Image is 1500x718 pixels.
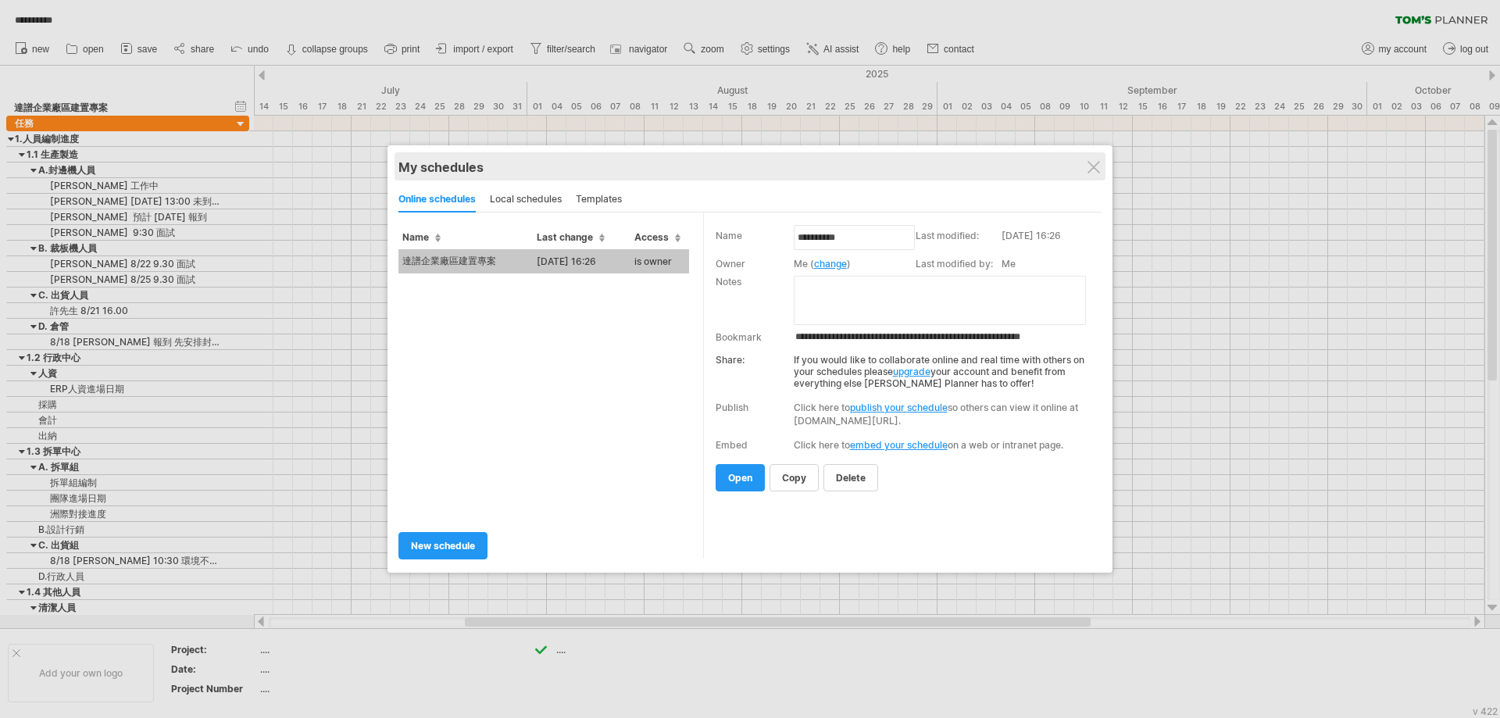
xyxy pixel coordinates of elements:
[398,249,533,273] td: 達譜企業廠區建置專案
[716,228,794,256] td: Name
[716,464,765,491] a: open
[490,188,562,213] div: local schedules
[411,540,475,552] span: new schedule
[770,464,819,491] a: copy
[814,258,847,270] a: change
[716,256,794,274] td: Owner
[794,439,1091,451] div: Click here to on a web or intranet page.
[794,258,908,270] div: Me ( )
[716,354,745,366] strong: Share:
[850,439,948,451] a: embed your schedule
[716,274,794,327] td: Notes
[398,188,476,213] div: online schedules
[1002,228,1098,256] td: [DATE] 16:26
[716,439,748,451] div: Embed
[537,231,605,243] span: Last change
[576,188,622,213] div: templates
[1002,256,1098,274] td: Me
[850,402,948,413] a: publish your schedule
[630,249,689,273] td: is owner
[893,366,930,377] a: upgrade
[716,402,748,413] div: Publish
[398,159,1102,175] div: My schedules
[823,464,878,491] a: delete
[916,256,1002,274] td: Last modified by:
[634,231,680,243] span: Access
[716,327,794,346] td: Bookmark
[402,231,441,243] span: Name
[782,472,806,484] span: copy
[398,532,487,559] a: new schedule
[794,401,1091,427] div: Click here to so others can view it online at [DOMAIN_NAME][URL].
[533,249,630,273] td: [DATE] 16:26
[916,228,1002,256] td: Last modified:
[716,346,1091,389] div: If you would like to collaborate online and real time with others on your schedules please your a...
[728,472,752,484] span: open
[836,472,866,484] span: delete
